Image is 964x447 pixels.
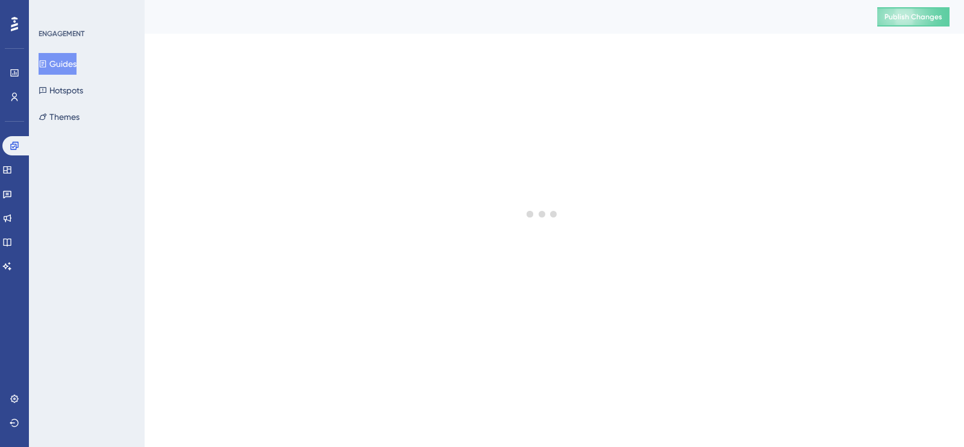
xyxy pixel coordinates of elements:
[39,29,84,39] div: ENGAGEMENT
[884,12,942,22] span: Publish Changes
[39,80,83,101] button: Hotspots
[39,106,80,128] button: Themes
[877,7,950,27] button: Publish Changes
[39,53,77,75] button: Guides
